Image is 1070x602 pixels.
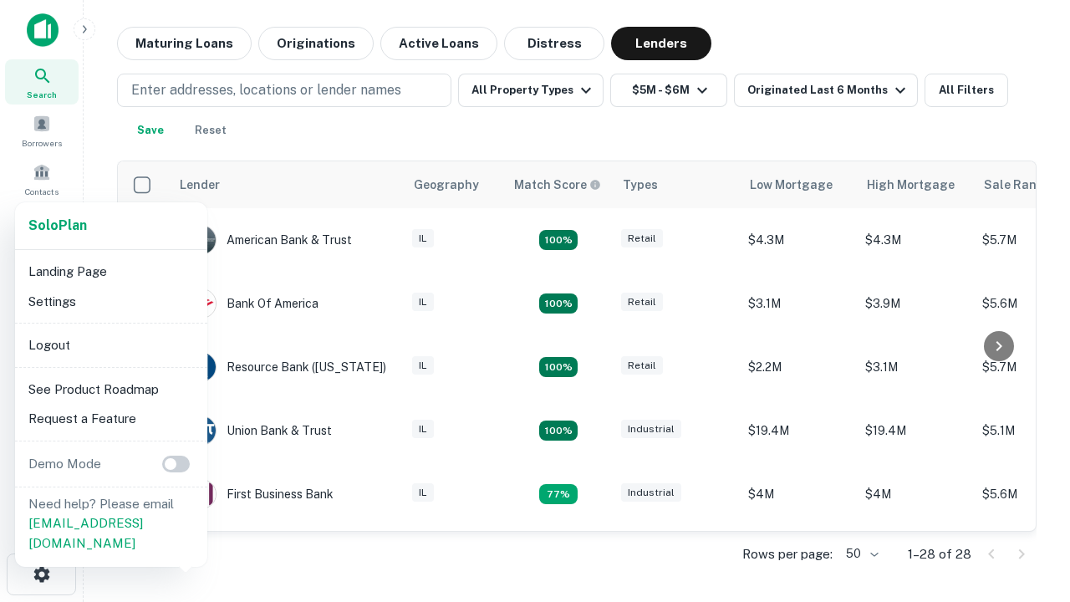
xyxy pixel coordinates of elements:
li: Logout [22,330,201,360]
li: See Product Roadmap [22,375,201,405]
li: Request a Feature [22,404,201,434]
a: SoloPlan [28,216,87,236]
a: [EMAIL_ADDRESS][DOMAIN_NAME] [28,516,143,550]
strong: Solo Plan [28,217,87,233]
p: Demo Mode [22,454,108,474]
p: Need help? Please email [28,494,194,554]
li: Settings [22,287,201,317]
li: Landing Page [22,257,201,287]
iframe: Chat Widget [986,415,1070,495]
